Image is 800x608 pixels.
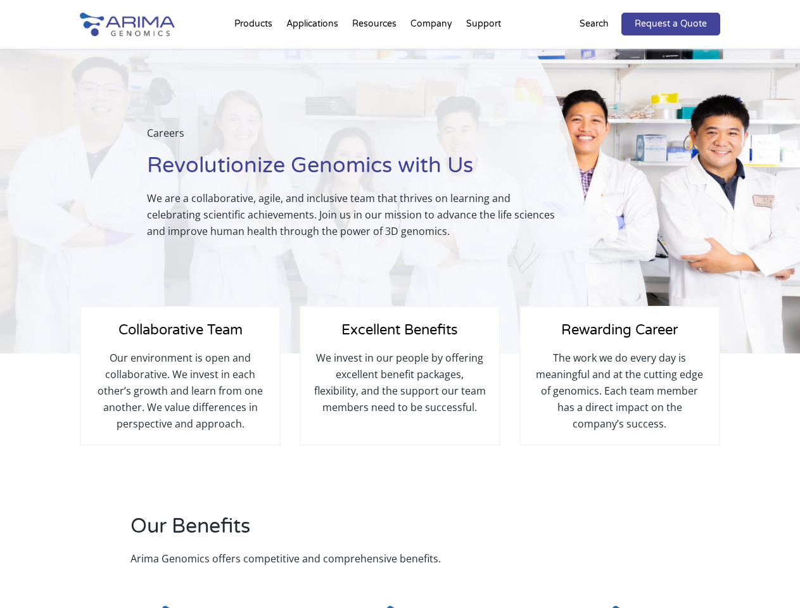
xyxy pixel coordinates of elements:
p: Our environment is open and collaborative. We invest in each other’s growth and learn from one an... [94,350,267,432]
p: We are a collaborative, agile, and inclusive team that thrives on learning and celebrating scient... [147,190,557,239]
span: Collaborative Team [118,322,243,338]
p: Arima Genomics offers competitive and comprehensive benefits. [130,550,551,567]
span: Excellent Benefits [341,322,458,338]
a: Request a Quote [621,13,720,35]
p: The work we do every day is meaningful and at the cutting edge of genomics. Each team member has ... [533,350,706,432]
p: We invest in our people by offering excellent benefit packages, flexibility, and the support our ... [314,350,486,415]
h2: Our Benefits [130,512,551,550]
p: Careers [147,125,557,151]
span: Rewarding Career [561,322,678,338]
p: Search [580,16,609,32]
h1: Revolutionize Genomics with Us [147,151,557,190]
img: Arima-Genomics-logo [80,13,175,36]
